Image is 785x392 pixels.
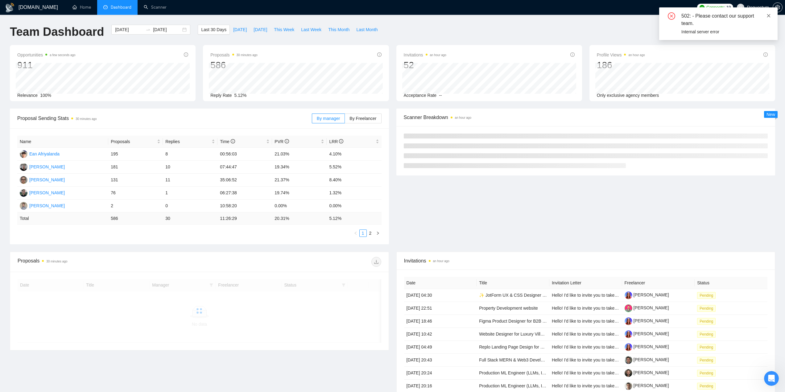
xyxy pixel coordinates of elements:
time: 30 minutes ago [237,53,258,57]
img: upwork-logo.png [700,5,704,10]
th: Replies [163,136,217,148]
td: 20.31 % [272,213,327,225]
span: info-circle [377,52,382,57]
th: Status [695,277,767,289]
span: Connects: [706,4,725,11]
button: Last 30 Days [198,25,230,35]
th: Invitation Letter [549,277,622,289]
img: c1uK-zLRnIK1OzJRipxzIRiNB5Tfw2rJk1jOW8n6Q3bKc9WoCYUMTnlPSaS8DkwKUH [625,369,632,377]
iframe: Intercom live chat [764,371,779,386]
span: Time [220,139,235,144]
span: Pending [697,383,716,390]
img: c1JrBMKs4n6n1XTwr9Ch9l6Wx8P0d_I_SvDLcO1YUT561ZyDL7tww5njnySs8rLO2E [625,382,632,390]
button: Last Week [298,25,325,35]
td: 10:58:20 [217,200,272,213]
time: an hour ago [628,53,645,57]
div: Ean Afriyalanda [29,151,60,157]
span: Proposals [210,51,258,59]
div: 502: - Please contact our support team. [681,12,770,27]
a: Pending [697,306,718,311]
span: [DATE] [254,26,267,33]
div: 52 [404,59,446,71]
td: 11 [163,174,217,187]
td: [DATE] 20:24 [404,367,477,380]
a: EAEan Afriyalanda [20,151,60,156]
img: c1o0rOVReXCKi1bnQSsgHbaWbvfM_HSxWVsvTMtH2C50utd8VeU_52zlHuo4ie9fkT [625,291,632,299]
span: Invitations [404,257,768,265]
li: 1 [359,229,367,237]
td: 0 [163,200,217,213]
img: AS [20,189,27,197]
a: Property Development website [479,306,538,311]
span: Invitations [404,51,446,59]
td: 06:27:38 [217,187,272,200]
div: [PERSON_NAME] [29,202,65,209]
button: This Month [325,25,353,35]
td: 4.10% [327,148,381,161]
a: AS[PERSON_NAME] [20,190,65,195]
span: LRR [329,139,343,144]
td: 30 [163,213,217,225]
span: Acceptance Rate [404,93,437,98]
td: ✨ JotForm UX & CSS Designer Needed to Elevate Aesthetic (Match TryTruePath.com) [477,289,549,302]
a: Website Designer for Luxury Villas in [GEOGRAPHIC_DATA] [479,332,596,336]
span: dashboard [103,5,108,9]
span: info-circle [763,52,768,57]
img: BK [20,202,27,210]
img: IK [20,176,27,184]
img: c1o0rOVReXCKi1bnQSsgHbaWbvfM_HSxWVsvTMtH2C50utd8VeU_52zlHuo4ie9fkT [625,317,632,325]
button: [DATE] [230,25,250,35]
td: 35:06:52 [217,174,272,187]
td: 76 [108,187,163,200]
div: Proposals [18,257,199,267]
span: right [376,231,380,235]
a: searchScanner [144,5,167,10]
div: 586 [210,59,258,71]
a: [PERSON_NAME] [625,318,669,323]
div: 186 [597,59,645,71]
a: Production ML Engineer (LLMs, Image Gen, Personalization) [479,370,596,375]
span: 5.12% [234,93,247,98]
a: BK[PERSON_NAME] [20,203,65,208]
button: left [352,229,359,237]
a: Pending [697,370,718,375]
td: Website Designer for Luxury Villas in Thailand [477,328,549,341]
td: [DATE] 04:49 [404,341,477,354]
span: Opportunities [17,51,76,59]
button: This Week [271,25,298,35]
td: 1.32% [327,187,381,200]
th: Date [404,277,477,289]
div: [PERSON_NAME] [29,176,65,183]
td: Property Development website [477,302,549,315]
td: 5.12 % [327,213,381,225]
span: This Month [328,26,349,33]
span: close [766,14,771,18]
span: info-circle [184,52,188,57]
td: 00:56:03 [217,148,272,161]
li: Previous Page [352,229,359,237]
td: 181 [108,161,163,174]
h1: Team Dashboard [10,25,104,39]
button: setting [773,2,783,12]
a: Pending [697,357,718,362]
span: Pending [697,370,716,377]
img: VL [20,163,27,171]
a: Replo Landing Page Design for DTC Supplement Brand [479,345,586,349]
span: Pending [697,331,716,338]
img: EA [20,150,27,158]
span: [DATE] [233,26,247,33]
td: 131 [108,174,163,187]
span: 19 [726,4,731,11]
span: Pending [697,357,716,364]
td: Replo Landing Page Design for DTC Supplement Brand [477,341,549,354]
a: ✨ JotForm UX & CSS Designer Needed to Elevate Aesthetic (Match [DOMAIN_NAME]) [479,293,648,298]
td: 8.40% [327,174,381,187]
td: 21.37% [272,174,327,187]
a: homeHome [72,5,91,10]
span: By manager [317,116,340,121]
td: 5.52% [327,161,381,174]
div: Internal server error [681,28,770,35]
span: to [146,27,151,32]
span: PVR [275,139,289,144]
a: [PERSON_NAME] [625,383,669,388]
